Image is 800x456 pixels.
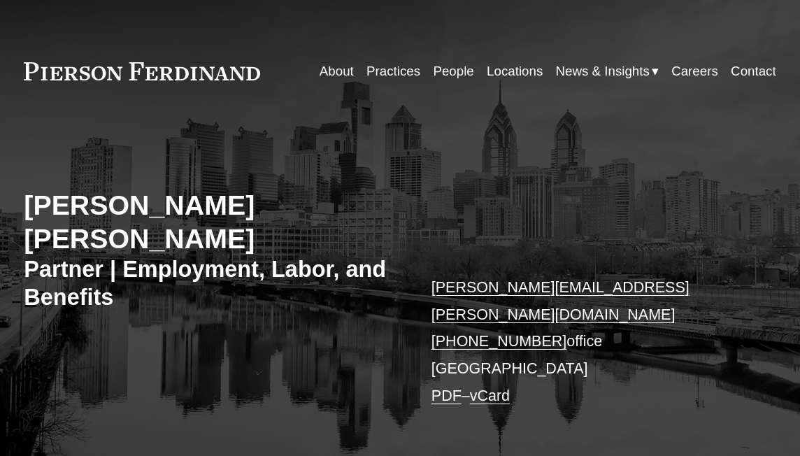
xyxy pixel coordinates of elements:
a: Contact [731,58,776,84]
h2: [PERSON_NAME] [PERSON_NAME] [24,189,400,255]
p: office [GEOGRAPHIC_DATA] – [431,274,745,409]
a: Careers [671,58,718,84]
a: vCard [470,387,510,404]
h3: Partner | Employment, Labor, and Benefits [24,255,400,311]
a: Locations [487,58,543,84]
span: News & Insights [556,59,650,83]
a: People [433,58,473,84]
a: Practices [366,58,420,84]
a: About [320,58,354,84]
a: [PHONE_NUMBER] [431,333,566,350]
a: folder dropdown [556,58,659,84]
a: [PERSON_NAME][EMAIL_ADDRESS][PERSON_NAME][DOMAIN_NAME] [431,279,690,323]
a: PDF [431,387,462,404]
